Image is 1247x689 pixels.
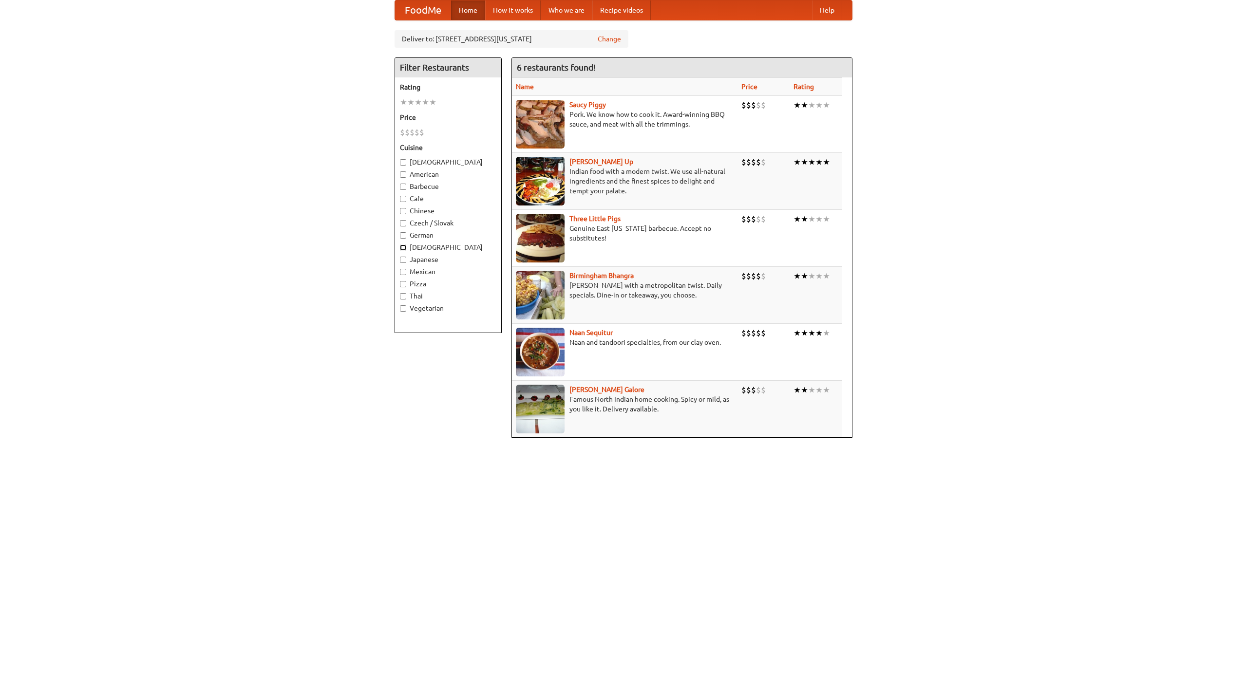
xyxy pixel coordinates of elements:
[746,328,751,338] li: $
[516,394,734,414] p: Famous North Indian home cooking. Spicy or mild, as you like it. Delivery available.
[808,214,815,224] li: ★
[400,293,406,299] input: Thai
[400,127,405,138] li: $
[569,272,634,279] a: Birmingham Bhangra
[422,97,429,108] li: ★
[400,169,496,179] label: American
[400,279,496,289] label: Pizza
[812,0,842,20] a: Help
[823,157,830,168] li: ★
[801,271,808,281] li: ★
[516,337,734,347] p: Naan and tandoori specialties, from our clay oven.
[746,100,751,111] li: $
[451,0,485,20] a: Home
[569,215,621,223] a: Three Little Pigs
[815,100,823,111] li: ★
[823,214,830,224] li: ★
[794,157,801,168] li: ★
[756,271,761,281] li: $
[400,257,406,263] input: Japanese
[405,127,410,138] li: $
[395,0,451,20] a: FoodMe
[801,385,808,395] li: ★
[516,280,734,300] p: [PERSON_NAME] with a metropolitan twist. Daily specials. Dine-in or takeaway, you choose.
[541,0,592,20] a: Who we are
[761,271,766,281] li: $
[815,271,823,281] li: ★
[395,30,628,48] div: Deliver to: [STREET_ADDRESS][US_STATE]
[516,167,734,196] p: Indian food with a modern twist. We use all-natural ingredients and the finest spices to delight ...
[823,271,830,281] li: ★
[741,83,757,91] a: Price
[751,328,756,338] li: $
[400,194,496,204] label: Cafe
[756,328,761,338] li: $
[516,100,565,149] img: saucy.jpg
[741,100,746,111] li: $
[808,271,815,281] li: ★
[415,97,422,108] li: ★
[801,328,808,338] li: ★
[746,271,751,281] li: $
[400,281,406,287] input: Pizza
[741,157,746,168] li: $
[746,385,751,395] li: $
[400,230,496,240] label: German
[741,214,746,224] li: $
[751,385,756,395] li: $
[485,0,541,20] a: How it works
[569,101,606,109] a: Saucy Piggy
[429,97,436,108] li: ★
[794,214,801,224] li: ★
[761,100,766,111] li: $
[756,100,761,111] li: $
[400,303,496,313] label: Vegetarian
[516,271,565,319] img: bhangra.jpg
[516,214,565,262] img: littlepigs.jpg
[823,328,830,338] li: ★
[751,214,756,224] li: $
[761,328,766,338] li: $
[801,157,808,168] li: ★
[400,244,406,251] input: [DEMOGRAPHIC_DATA]
[516,385,565,433] img: currygalore.jpg
[400,218,496,228] label: Czech / Slovak
[400,305,406,312] input: Vegetarian
[400,232,406,239] input: German
[815,385,823,395] li: ★
[569,386,644,393] b: [PERSON_NAME] Galore
[400,112,496,122] h5: Price
[761,214,766,224] li: $
[419,127,424,138] li: $
[761,157,766,168] li: $
[751,100,756,111] li: $
[415,127,419,138] li: $
[516,110,734,129] p: Pork. We know how to cook it. Award-winning BBQ sauce, and meat with all the trimmings.
[400,196,406,202] input: Cafe
[756,385,761,395] li: $
[400,157,496,167] label: [DEMOGRAPHIC_DATA]
[400,242,496,252] label: [DEMOGRAPHIC_DATA]
[808,328,815,338] li: ★
[823,100,830,111] li: ★
[794,385,801,395] li: ★
[400,269,406,275] input: Mexican
[823,385,830,395] li: ★
[808,385,815,395] li: ★
[794,271,801,281] li: ★
[400,184,406,190] input: Barbecue
[598,34,621,44] a: Change
[516,223,734,243] p: Genuine East [US_STATE] barbecue. Accept no substitutes!
[407,97,415,108] li: ★
[801,100,808,111] li: ★
[746,214,751,224] li: $
[569,329,613,336] a: Naan Sequitur
[400,255,496,264] label: Japanese
[400,143,496,152] h5: Cuisine
[400,82,496,92] h5: Rating
[815,214,823,224] li: ★
[756,214,761,224] li: $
